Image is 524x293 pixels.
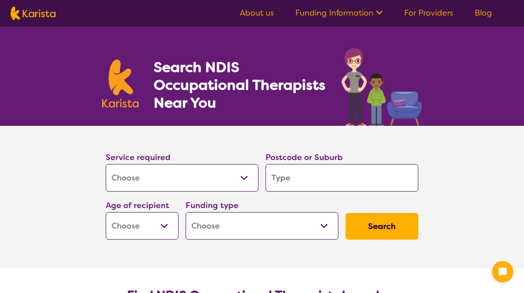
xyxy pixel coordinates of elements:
h1: Search NDIS Occupational Therapists Near You [154,58,326,112]
input: Type [266,164,418,192]
a: About us [240,8,274,18]
label: Funding type [186,200,238,211]
img: occupational-therapy [341,48,422,126]
a: Funding Information [295,8,383,18]
a: For Providers [404,8,453,18]
img: Karista logo [11,7,56,20]
a: Blog [475,8,492,18]
label: Postcode or Suburb [266,152,343,163]
img: Karista logo [102,60,139,108]
label: Service required [106,152,171,163]
button: Search [345,213,418,240]
label: Age of recipient [106,200,169,211]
